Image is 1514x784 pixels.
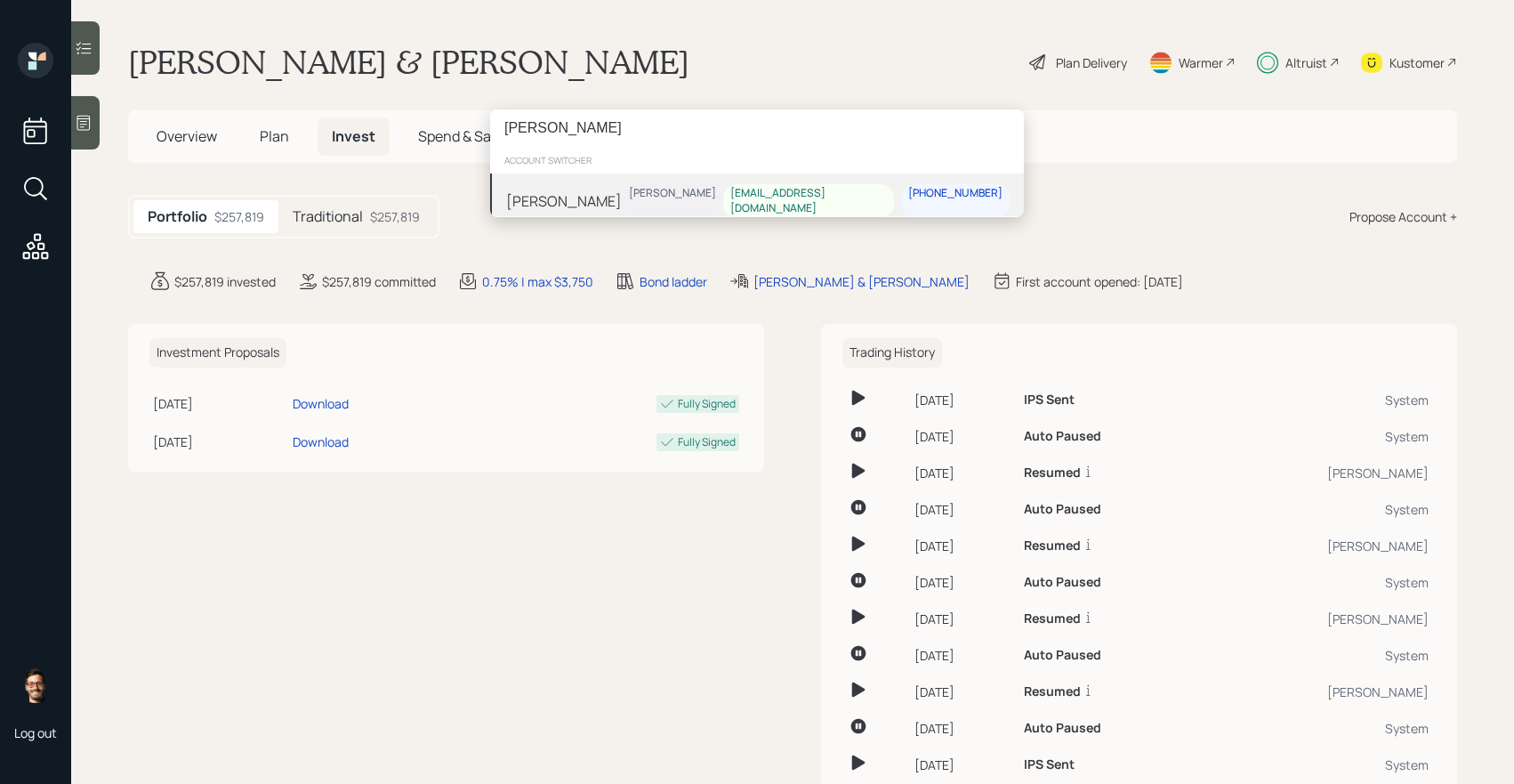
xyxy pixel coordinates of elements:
div: [PERSON_NAME] [506,190,622,212]
input: Type a command or search… [490,109,1024,147]
div: [EMAIL_ADDRESS][DOMAIN_NAME] [730,186,887,216]
div: account switcher [490,147,1024,174]
div: [PERSON_NAME] [629,186,716,201]
div: [PHONE_NUMBER] [908,186,1003,201]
